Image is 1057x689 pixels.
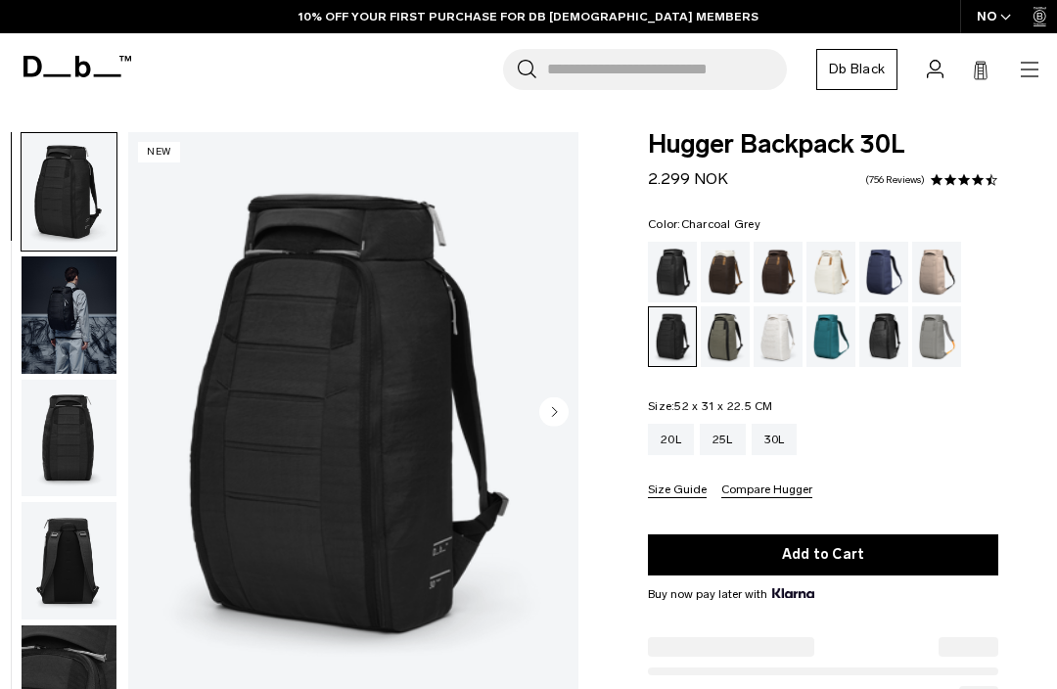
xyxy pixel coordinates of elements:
img: Hugger Backpack 30L Charcoal Grey [22,256,116,374]
a: Reflective Black [859,306,908,367]
span: Buy now pay later with [648,585,814,603]
a: Espresso [754,242,803,302]
img: Hugger Backpack 30L Charcoal Grey [22,502,116,620]
span: Hugger Backpack 30L [648,132,998,158]
img: {"height" => 20, "alt" => "Klarna"} [772,588,814,598]
button: Hugger Backpack 30L Charcoal Grey [21,501,117,620]
button: Add to Cart [648,534,998,575]
a: Cappuccino [701,242,750,302]
img: Hugger Backpack 30L Charcoal Grey [22,133,116,251]
a: 756 reviews [865,175,925,185]
button: Hugger Backpack 30L Charcoal Grey [21,132,117,252]
a: 25L [700,424,746,455]
legend: Size: [648,400,773,412]
span: 52 x 31 x 22.5 CM [674,399,772,413]
button: Next slide [539,396,569,430]
a: Black Out [648,242,697,302]
a: 10% OFF YOUR FIRST PURCHASE FOR DB [DEMOGRAPHIC_DATA] MEMBERS [299,8,758,25]
a: Forest Green [701,306,750,367]
span: Charcoal Grey [681,217,760,231]
a: Midnight Teal [806,306,855,367]
button: Size Guide [648,483,707,498]
button: Hugger Backpack 30L Charcoal Grey [21,379,117,498]
a: Clean Slate [754,306,803,367]
a: Blue Hour [859,242,908,302]
span: 2.299 NOK [648,169,728,188]
button: Compare Hugger [721,483,812,498]
a: Charcoal Grey [648,306,697,367]
a: 30L [752,424,798,455]
a: Oatmilk [806,242,855,302]
a: Db Black [816,49,897,90]
img: Hugger Backpack 30L Charcoal Grey [22,380,116,497]
a: 20L [648,424,694,455]
button: Hugger Backpack 30L Charcoal Grey [21,255,117,375]
p: New [138,142,180,162]
legend: Color: [648,218,760,230]
a: Sand Grey [912,306,961,367]
a: Fogbow Beige [912,242,961,302]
